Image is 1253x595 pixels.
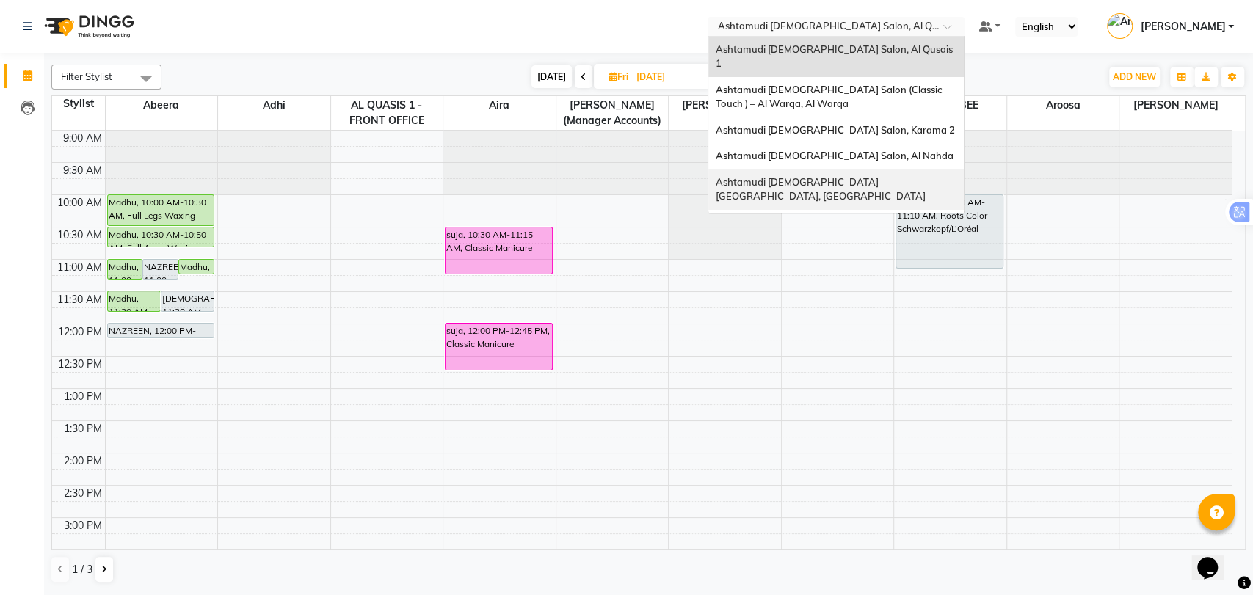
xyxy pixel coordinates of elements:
[1109,67,1160,87] button: ADD NEW
[108,324,214,337] div: NAZREEN, 12:00 PM-12:15 PM, [GEOGRAPHIC_DATA] Threading
[1107,13,1133,39] img: Anila Thomas
[61,453,105,469] div: 2:00 PM
[531,65,572,88] span: [DATE]
[55,357,105,372] div: 12:30 PM
[108,195,214,225] div: Madhu, 10:00 AM-10:30 AM, Full Legs Waxing
[716,124,955,136] span: Ashtamudi [DEMOGRAPHIC_DATA] Salon, Karama 2
[60,163,105,178] div: 9:30 AM
[1140,19,1225,34] span: [PERSON_NAME]
[108,227,214,247] div: Madhu, 10:30 AM-10:50 AM, Full Arms Waxing
[606,71,632,82] span: Fri
[143,260,178,279] div: NAZREEN, 11:00 AM-11:20 AM, Half Arms Waxing
[716,43,955,70] span: Ashtamudi [DEMOGRAPHIC_DATA] Salon, Al Qusais 1
[443,96,556,114] span: Aira
[179,260,214,274] div: Madhu, 11:00 AM-11:15 AM, Under Arms Waxing
[108,291,160,311] div: Madhu, 11:30 AM-11:50 AM, Eyebrow Threading
[556,96,669,130] span: [PERSON_NAME] (Manager Accounts)
[446,227,552,274] div: suja, 10:30 AM-11:15 AM, Classic Manicure
[108,260,142,279] div: Madhu, 11:00 AM-11:20 AM, Eyebrow Threading
[331,96,443,130] span: AL QUASIS 1 - FRONT OFFICE
[218,96,330,114] span: Adhi
[52,96,105,112] div: Stylist
[1119,96,1232,114] span: [PERSON_NAME]
[54,195,105,211] div: 10:00 AM
[61,486,105,501] div: 2:30 PM
[1007,96,1119,114] span: Aroosa
[632,66,705,88] input: 2025-09-05
[716,150,954,161] span: Ashtamudi [DEMOGRAPHIC_DATA] Salon, Al Nahda
[37,6,138,47] img: logo
[716,176,926,202] span: Ashtamudi [DEMOGRAPHIC_DATA] [GEOGRAPHIC_DATA], [GEOGRAPHIC_DATA]
[72,562,92,577] span: 1 / 3
[54,292,105,307] div: 11:30 AM
[1191,536,1238,580] iframe: chat widget
[1113,71,1156,82] span: ADD NEW
[54,260,105,275] div: 11:00 AM
[61,421,105,437] div: 1:30 PM
[161,291,214,311] div: [DEMOGRAPHIC_DATA], 11:30 AM-11:50 AM, Half Legs Waxing
[61,389,105,404] div: 1:00 PM
[61,518,105,533] div: 3:00 PM
[61,70,112,82] span: Filter Stylist
[55,324,105,340] div: 12:00 PM
[106,96,218,114] span: Abeera
[708,36,965,213] ng-dropdown-panel: Options list
[60,131,105,146] div: 9:00 AM
[716,84,944,110] span: Ashtamudi [DEMOGRAPHIC_DATA] Salon (Classic Touch ) – Al Warqa, Al Warqa
[669,96,781,114] span: [PERSON_NAME]
[446,324,552,370] div: suja, 12:00 PM-12:45 PM, Classic Manicure
[54,227,105,243] div: 10:30 AM
[896,195,1003,268] div: NAZREEN, 10:00 AM-11:10 AM, Roots Color - Schwarzkopf/L’Oréal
